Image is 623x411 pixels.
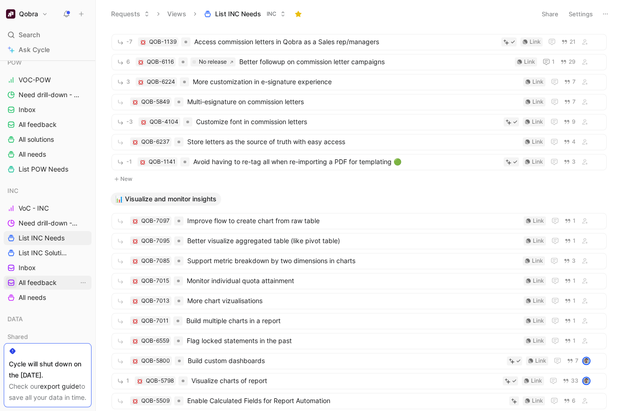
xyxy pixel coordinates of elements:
div: QOB-1141 [149,157,176,166]
div: Link [533,316,544,325]
button: 💢 [132,238,138,244]
img: 💢 [132,338,138,344]
a: -1💢QOB-1141Avoid having to re-tag all when re-importing a PDF for templating 🟢Link3 [111,154,607,170]
a: All needs [4,147,92,161]
a: 💢QOB-5509Enable Calculated Fields for Report AutomationLink6 [111,393,607,409]
span: Customize font in commission letters [196,116,500,127]
div: QOB-6559 [141,336,169,345]
a: 1💢QOB-5798Visualize charts of reportLink33avatar [111,373,607,389]
div: Cycle will shut down on the [DATE]. [9,358,86,381]
a: Need drill-down - INC [4,216,92,230]
a: 💢QOB-5849Multi-esignature on commission lettersLink7 [111,94,607,110]
button: -7 [115,36,134,48]
a: export guide [40,382,79,390]
div: INC [4,184,92,198]
button: 6 [115,56,132,68]
span: Flag locked statements in the past [187,335,520,346]
button: 💢 [132,398,138,404]
a: List INC Solutions [4,246,92,260]
span: Better followup on commission letter campaigns [239,56,511,67]
div: Link [533,276,544,285]
button: 4 [562,137,577,147]
a: 💢QOB-7095Better visualize aggregated table (like pivot table)Link1 [111,233,607,249]
div: 💢 [138,59,144,65]
span: 4 [572,139,576,145]
span: Support metric breakdown by two dimensions in charts [187,255,519,266]
button: Share [538,7,563,20]
span: -1 [126,159,132,165]
span: List POW Needs [19,165,68,174]
span: List INC Solutions [19,248,69,258]
button: 💢 [132,298,138,304]
div: Link [532,256,543,265]
div: Link [530,37,541,46]
a: 💢QOB-6559Flag locked statements in the pastLink1 [111,333,607,349]
div: QOB-4104 [150,117,178,126]
div: Link [531,376,542,385]
span: Ask Cycle [19,44,50,55]
div: Shared [4,330,92,344]
span: Enable Calculated Fields for Report Automation [187,395,505,406]
div: 💢 [138,79,144,85]
span: 7 [572,99,576,105]
span: All feedback [19,120,57,129]
button: 1 [563,296,577,306]
span: 1 [126,378,129,384]
span: 📊 Visualize and monitor insights [115,194,216,204]
button: -1 [115,156,134,168]
img: 💢 [132,318,138,324]
h1: Qobra [19,10,38,18]
img: 💢 [132,298,138,304]
div: Link [532,157,543,166]
img: 💢 [132,358,138,364]
button: 💢 [139,159,146,165]
span: Inbox [19,105,36,114]
div: QOB-7095 [141,236,170,245]
div: 💢 [132,338,138,344]
div: QOB-7085 [141,256,170,265]
span: All feedback [19,278,57,287]
img: 💢 [132,139,138,145]
button: 💢 [132,139,138,145]
button: 💢 [132,218,138,224]
img: 💢 [132,278,138,284]
button: 21 [559,37,577,47]
button: 3 [562,157,577,167]
button: 💢 [140,119,147,125]
span: -3 [126,119,133,125]
span: 1 [573,338,576,344]
button: 💢 [132,258,138,264]
span: DATA [7,314,23,324]
img: 💢 [132,99,138,105]
div: POWVOC-POWNeed drill-down - POWInboxAll feedbackAll solutionsAll needsList POW Needs [4,55,92,176]
div: Link [533,236,544,245]
button: 7 [562,97,577,107]
span: 1 [573,278,576,284]
a: All feedback [4,118,92,132]
button: 9 [562,117,577,127]
div: Link [532,77,544,86]
span: -7 [126,39,132,45]
a: 💢QOB-7011Build multiple charts in a reportLink1 [111,313,607,329]
img: 💢 [132,219,138,224]
div: QOB-7015 [141,276,169,285]
button: 1 [563,276,577,286]
span: More customization in e-signature experience [193,76,519,87]
div: Link [532,137,543,146]
div: Link [532,97,544,106]
a: VoC - INC [4,201,92,215]
button: 1 [563,216,577,226]
img: 💢 [141,119,146,125]
a: 3💢QOB-6224More customization in e-signature experienceLink7 [111,74,607,90]
a: All solutions [4,133,92,146]
button: 1 [563,336,577,346]
img: avatar [583,378,590,384]
span: Access commission letters in Qobra as a Sales rep/managers [194,36,498,47]
span: List INC Needs [19,233,65,243]
span: Need drill-down - INC [19,219,79,228]
div: QOB-5849 [141,97,170,106]
span: All solutions [19,135,54,144]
